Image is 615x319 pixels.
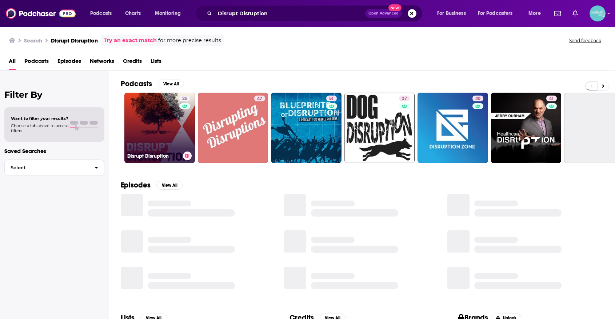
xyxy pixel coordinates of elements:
button: View All [158,80,184,88]
h3: Disrupt Disruption [127,153,180,159]
span: 47 [257,95,262,102]
img: User Profile [590,5,606,21]
h2: Filter By [4,89,104,100]
a: 51 [326,96,337,101]
button: open menu [85,8,121,19]
a: Episodes [57,55,81,70]
button: open menu [473,8,523,19]
a: Networks [90,55,114,70]
a: 26Disrupt Disruption [124,93,195,163]
span: Logged in as JessicaPellien [590,5,606,21]
h2: Episodes [121,181,151,190]
a: 37 [399,96,410,101]
a: Show notifications dropdown [570,7,581,20]
a: 41 [546,96,557,101]
span: New [388,4,402,11]
a: 40 [472,96,483,101]
button: Send feedback [567,37,603,44]
img: Podchaser - Follow, Share and Rate Podcasts [6,7,76,20]
button: Open AdvancedNew [365,9,402,18]
a: Credits [123,55,142,70]
span: for more precise results [158,36,221,45]
a: PodcastsView All [121,79,184,88]
a: Show notifications dropdown [551,7,564,20]
h2: Podcasts [121,79,152,88]
a: 37 [344,93,415,163]
a: 51 [271,93,342,163]
a: All [9,55,16,70]
span: For Business [437,8,466,19]
span: Charts [125,8,141,19]
span: Open Advanced [368,12,399,15]
span: Select [5,165,89,170]
span: 40 [475,95,480,102]
button: Show profile menu [590,5,606,21]
h3: Disrupt Disruption [51,37,98,44]
a: 40 [418,93,488,163]
a: 41 [491,93,562,163]
span: Choose a tab above to access filters. [11,123,68,133]
a: 47 [198,93,268,163]
h3: Search [24,37,42,44]
span: Want to filter your results? [11,116,68,121]
button: open menu [523,8,550,19]
a: 47 [254,96,265,101]
span: 51 [329,95,334,102]
button: open menu [150,8,190,19]
p: Saved Searches [4,148,104,154]
button: Select [4,159,104,176]
button: View All [156,181,183,190]
button: open menu [432,8,475,19]
span: More [528,8,541,19]
span: 26 [182,95,187,102]
span: Podcasts [90,8,112,19]
input: Search podcasts, credits, & more... [215,8,365,19]
a: 26 [179,96,190,101]
a: Try an exact match [104,36,157,45]
div: Search podcasts, credits, & more... [202,5,430,22]
a: Charts [120,8,145,19]
a: Podcasts [24,55,49,70]
span: For Podcasters [478,8,513,19]
span: 41 [549,95,554,102]
a: EpisodesView All [121,181,183,190]
span: Monitoring [155,8,181,19]
span: 37 [402,95,407,102]
a: Lists [151,55,161,70]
